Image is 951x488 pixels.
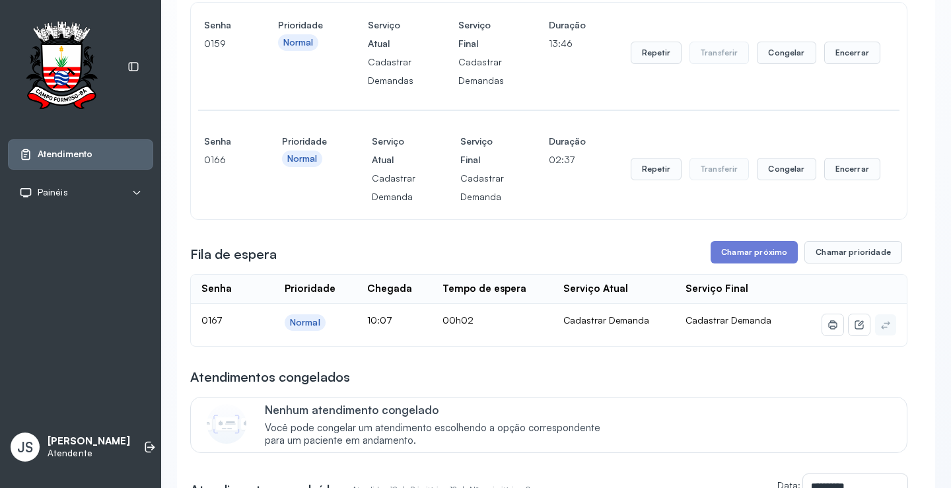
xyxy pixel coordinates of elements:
[757,42,816,64] button: Congelar
[265,422,614,447] span: Você pode congelar um atendimento escolhendo a opção correspondente para um paciente em andamento.
[287,153,318,164] div: Normal
[442,283,526,295] div: Tempo de espera
[368,16,413,53] h4: Serviço Atual
[824,158,880,180] button: Encerrar
[204,16,233,34] h4: Senha
[14,21,109,113] img: Logotipo do estabelecimento
[48,448,130,459] p: Atendente
[631,42,682,64] button: Repetir
[549,151,586,169] p: 02:37
[460,169,504,206] p: Cadastrar Demanda
[711,241,798,263] button: Chamar próximo
[201,314,223,326] span: 0167
[460,132,504,169] h4: Serviço Final
[372,169,415,206] p: Cadastrar Demanda
[367,283,412,295] div: Chegada
[48,435,130,448] p: [PERSON_NAME]
[442,314,474,326] span: 00h02
[290,317,320,328] div: Normal
[689,158,750,180] button: Transferir
[38,187,68,198] span: Painéis
[278,16,323,34] h4: Prioridade
[204,132,237,151] h4: Senha
[689,42,750,64] button: Transferir
[190,245,277,263] h3: Fila de espera
[19,148,142,161] a: Atendimento
[367,314,392,326] span: 10:07
[686,283,748,295] div: Serviço Final
[804,241,902,263] button: Chamar prioridade
[265,403,614,417] p: Nenhum atendimento congelado
[204,34,233,53] p: 0159
[824,42,880,64] button: Encerrar
[204,151,237,169] p: 0166
[458,16,504,53] h4: Serviço Final
[549,34,586,53] p: 13:46
[372,132,415,169] h4: Serviço Atual
[549,132,586,151] h4: Duração
[368,53,413,90] p: Cadastrar Demandas
[282,132,327,151] h4: Prioridade
[283,37,314,48] div: Normal
[631,158,682,180] button: Repetir
[757,158,816,180] button: Congelar
[458,53,504,90] p: Cadastrar Demandas
[563,283,628,295] div: Serviço Atual
[686,314,771,326] span: Cadastrar Demanda
[549,16,586,34] h4: Duração
[201,283,232,295] div: Senha
[38,149,92,160] span: Atendimento
[190,368,350,386] h3: Atendimentos congelados
[285,283,335,295] div: Prioridade
[563,314,665,326] div: Cadastrar Demanda
[207,404,246,444] img: Imagem de CalloutCard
